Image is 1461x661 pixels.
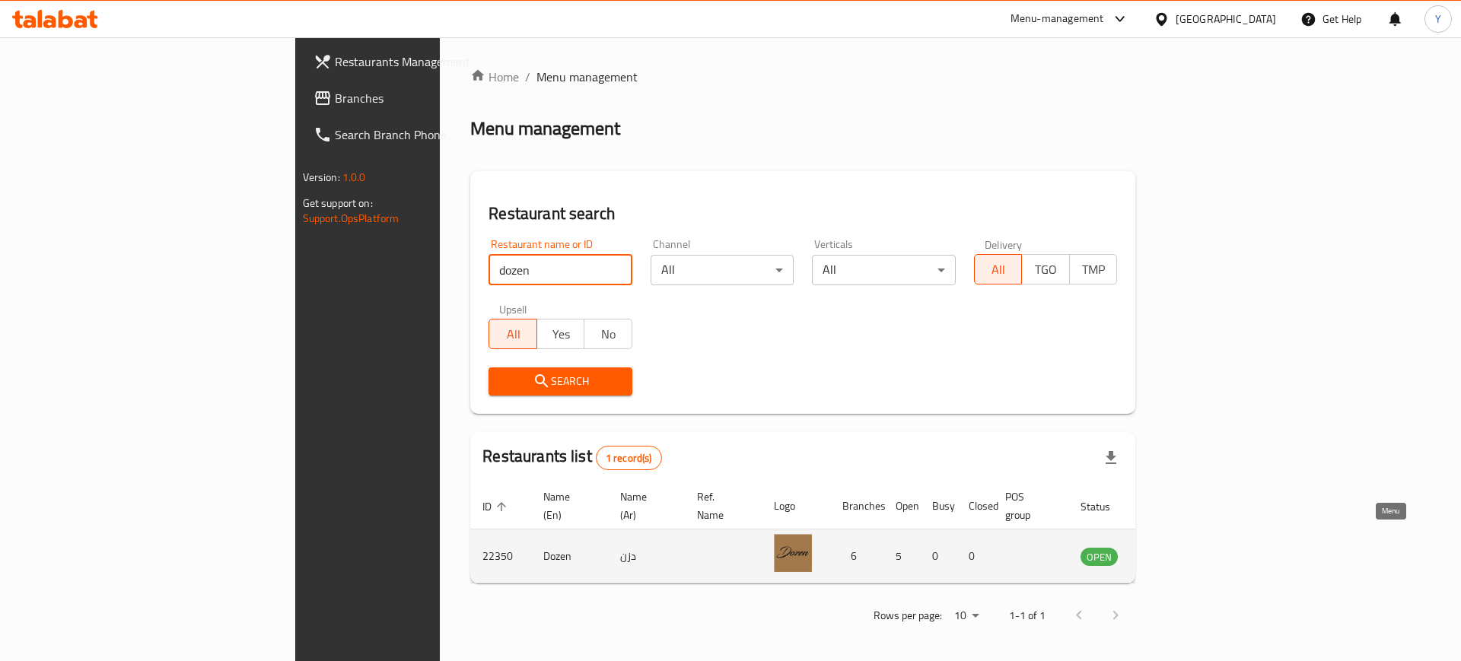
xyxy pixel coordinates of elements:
[1435,11,1441,27] span: Y
[543,323,579,345] span: Yes
[830,483,883,529] th: Branches
[470,68,1135,86] nav: breadcrumb
[1011,10,1104,28] div: Menu-management
[342,167,366,187] span: 1.0.0
[956,483,993,529] th: Closed
[596,446,662,470] div: Total records count
[482,445,661,470] h2: Restaurants list
[1009,606,1046,625] p: 1-1 of 1
[489,367,632,396] button: Search
[1081,548,1118,566] div: OPEN
[489,202,1117,225] h2: Restaurant search
[531,529,608,583] td: Dozen
[489,255,632,285] input: Search for restaurant name or ID..
[536,319,585,349] button: Yes
[830,529,883,583] td: 6
[303,167,340,187] span: Version:
[608,529,685,583] td: دزن
[1005,488,1050,524] span: POS group
[499,303,527,314] label: Upsell
[590,323,626,345] span: No
[883,483,920,529] th: Open
[495,323,531,345] span: All
[489,319,537,349] button: All
[981,259,1017,281] span: All
[335,126,527,144] span: Search Branch Phone
[335,52,527,71] span: Restaurants Management
[1028,259,1064,281] span: TGO
[335,89,527,107] span: Branches
[620,488,667,524] span: Name (Ar)
[301,43,540,80] a: Restaurants Management
[1081,497,1130,516] span: Status
[956,529,993,583] td: 0
[501,372,620,391] span: Search
[482,497,511,516] span: ID
[920,483,956,529] th: Busy
[1093,440,1129,476] div: Export file
[301,80,540,116] a: Branches
[303,193,373,213] span: Get support on:
[920,529,956,583] td: 0
[543,488,590,524] span: Name (En)
[1176,11,1276,27] div: [GEOGRAPHIC_DATA]
[651,255,794,285] div: All
[697,488,743,524] span: Ref. Name
[883,529,920,583] td: 5
[812,255,956,285] div: All
[974,254,1023,284] button: All
[774,534,812,572] img: Dozen
[301,116,540,153] a: Search Branch Phone
[597,451,661,466] span: 1 record(s)
[470,116,620,141] h2: Menu management
[762,483,830,529] th: Logo
[985,239,1023,249] label: Delivery
[1021,254,1070,284] button: TGO
[1069,254,1118,284] button: TMP
[948,605,985,628] div: Rows per page:
[1081,548,1118,566] span: OPEN
[303,208,399,228] a: Support.OpsPlatform
[874,606,942,625] p: Rows per page:
[536,68,638,86] span: Menu management
[470,483,1201,583] table: enhanced table
[1076,259,1112,281] span: TMP
[584,319,632,349] button: No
